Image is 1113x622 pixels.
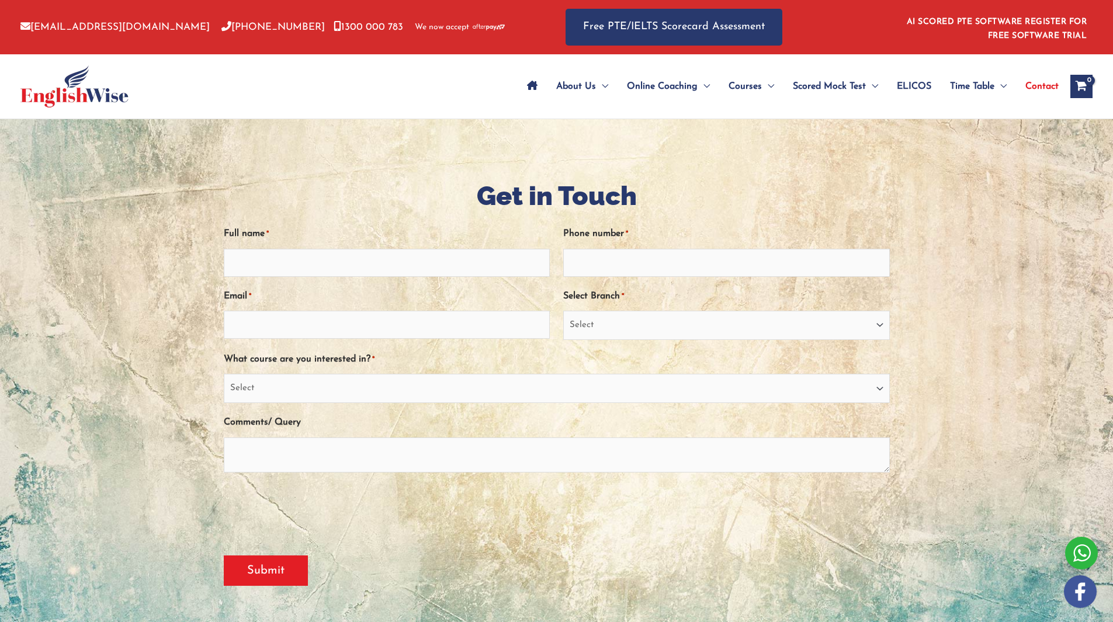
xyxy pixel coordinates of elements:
[473,24,505,30] img: Afterpay-Logo
[563,287,624,306] label: Select Branch
[729,66,762,107] span: Courses
[698,66,710,107] span: Menu Toggle
[1064,575,1097,608] img: white-facebook.png
[596,66,608,107] span: Menu Toggle
[941,66,1016,107] a: Time TableMenu Toggle
[1070,75,1093,98] a: View Shopping Cart, empty
[994,66,1007,107] span: Menu Toggle
[224,178,890,214] h1: Get in Touch
[762,66,774,107] span: Menu Toggle
[518,66,1059,107] nav: Site Navigation: Main Menu
[224,489,401,534] iframe: reCAPTCHA
[224,413,301,432] label: Comments/ Query
[224,555,308,586] input: Submit
[783,66,887,107] a: Scored Mock TestMenu Toggle
[793,66,866,107] span: Scored Mock Test
[563,224,628,244] label: Phone number
[20,65,129,107] img: cropped-ew-logo
[950,66,994,107] span: Time Table
[415,22,469,33] span: We now accept
[719,66,783,107] a: CoursesMenu Toggle
[556,66,596,107] span: About Us
[907,18,1087,40] a: AI SCORED PTE SOFTWARE REGISTER FOR FREE SOFTWARE TRIAL
[897,66,931,107] span: ELICOS
[224,287,251,306] label: Email
[224,350,375,369] label: What course are you interested in?
[224,224,269,244] label: Full name
[618,66,719,107] a: Online CoachingMenu Toggle
[221,22,325,32] a: [PHONE_NUMBER]
[1025,66,1059,107] span: Contact
[627,66,698,107] span: Online Coaching
[900,8,1093,46] aside: Header Widget 1
[566,9,782,46] a: Free PTE/IELTS Scorecard Assessment
[866,66,878,107] span: Menu Toggle
[887,66,941,107] a: ELICOS
[1016,66,1059,107] a: Contact
[547,66,618,107] a: About UsMenu Toggle
[20,22,210,32] a: [EMAIL_ADDRESS][DOMAIN_NAME]
[334,22,403,32] a: 1300 000 783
